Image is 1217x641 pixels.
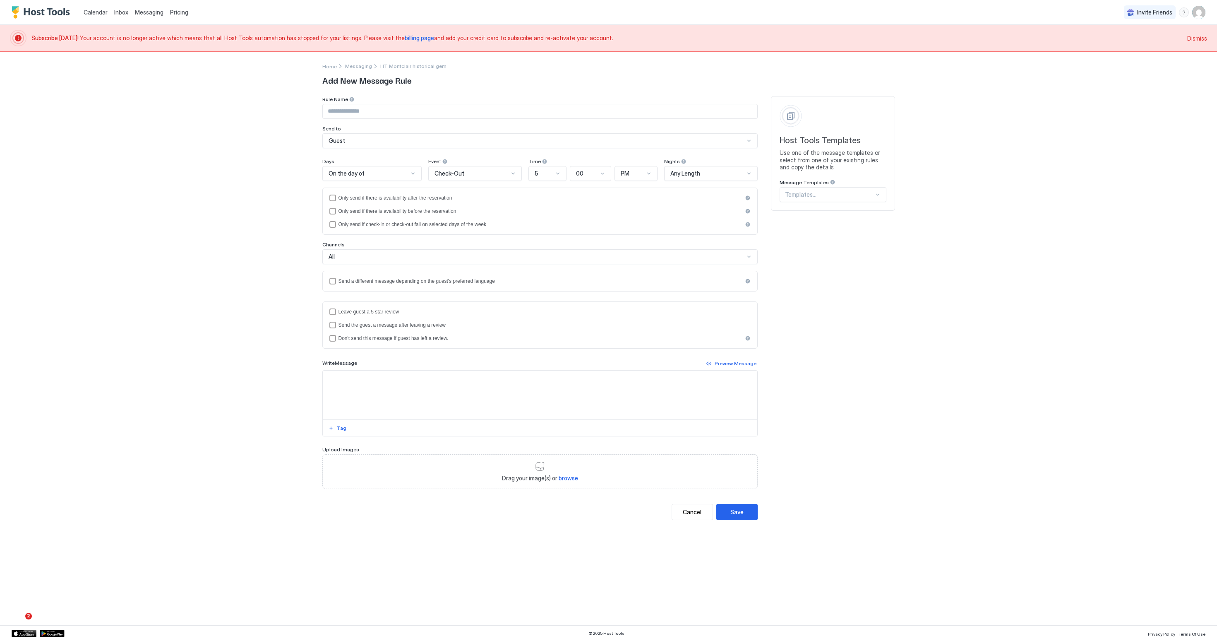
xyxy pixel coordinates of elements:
span: Use one of the message templates or select from one of your existing rules and copy the details [780,149,886,171]
span: Subscribe [DATE]! [31,34,80,41]
a: Terms Of Use [1179,629,1205,638]
span: © 2025 Host Tools [588,631,624,636]
span: All [329,253,335,260]
div: User profile [1192,6,1205,19]
span: Guest [329,137,345,145]
span: Drag your image(s) or [502,475,578,482]
a: Messaging [135,8,163,17]
div: Breadcrumb [345,63,372,69]
div: beforeReservation [329,208,751,214]
div: isLimited [329,221,751,228]
span: Event [428,158,441,164]
div: sendMessageAfterLeavingReview [329,322,751,328]
div: Breadcrumb [322,62,337,70]
span: Calendar [84,9,108,16]
span: On the day of [329,170,365,177]
span: browse [559,475,578,482]
input: Input Field [323,104,757,118]
div: Tag [337,424,346,432]
a: App Store [12,630,36,637]
div: languagesEnabled [329,278,751,284]
span: Your account is no longer active which means that all Host Tools automation has stopped for your ... [31,34,1182,42]
span: Breadcrumb [380,63,446,69]
div: Only send if there is availability before the reservation [338,208,742,214]
span: Pricing [170,9,188,16]
span: 2 [25,613,32,619]
textarea: Input Field [323,371,757,419]
div: menu [1179,7,1189,17]
span: Upload Images [322,446,359,453]
span: Messaging [135,9,163,16]
span: Inbox [114,9,128,16]
div: Save [730,508,744,516]
span: 5 [535,170,538,177]
a: Privacy Policy [1148,629,1175,638]
div: disableMessageAfterReview [329,335,751,342]
div: Dismiss [1187,34,1207,43]
span: Send to [322,125,341,132]
button: Cancel [672,504,713,520]
span: Nights [664,158,680,164]
span: Home [322,63,337,70]
div: Only send if there is availability after the reservation [338,195,742,201]
a: Host Tools Logo [12,6,74,19]
span: Message Templates [780,179,829,186]
div: afterReservation [329,195,751,201]
div: reviewEnabled [329,308,751,315]
span: Check-Out [434,170,464,177]
a: Inbox [114,8,128,17]
span: PM [621,170,629,177]
span: Write Message [322,360,357,366]
div: Send the guest a message after leaving a review [338,322,751,328]
div: Cancel [683,508,701,516]
span: Invite Friends [1137,9,1172,16]
span: Any Length [670,170,700,177]
button: Preview Message [705,359,758,369]
span: Channels [322,241,345,248]
div: Only send if check-in or check-out fall on selected days of the week [338,222,742,227]
a: Home [322,62,337,70]
span: Rule Name [322,96,348,102]
iframe: Intercom live chat [8,613,28,633]
div: Send a different message depending on the guest's preferred language [338,278,742,284]
span: Privacy Policy [1148,631,1175,636]
span: Add New Message Rule [322,74,895,86]
span: Terms Of Use [1179,631,1205,636]
button: Tag [327,423,348,433]
span: 00 [576,170,583,177]
span: Days [322,158,334,164]
span: Messaging [345,63,372,69]
button: Save [716,504,758,520]
a: billing page [405,34,434,41]
a: Google Play Store [40,630,65,637]
div: Don't send this message if guest has left a review. [338,335,742,341]
span: Time [528,158,541,164]
div: Preview Message [715,360,756,367]
span: Host Tools Templates [780,135,886,146]
div: Leave guest a 5 star review [338,309,751,315]
a: Calendar [84,8,108,17]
